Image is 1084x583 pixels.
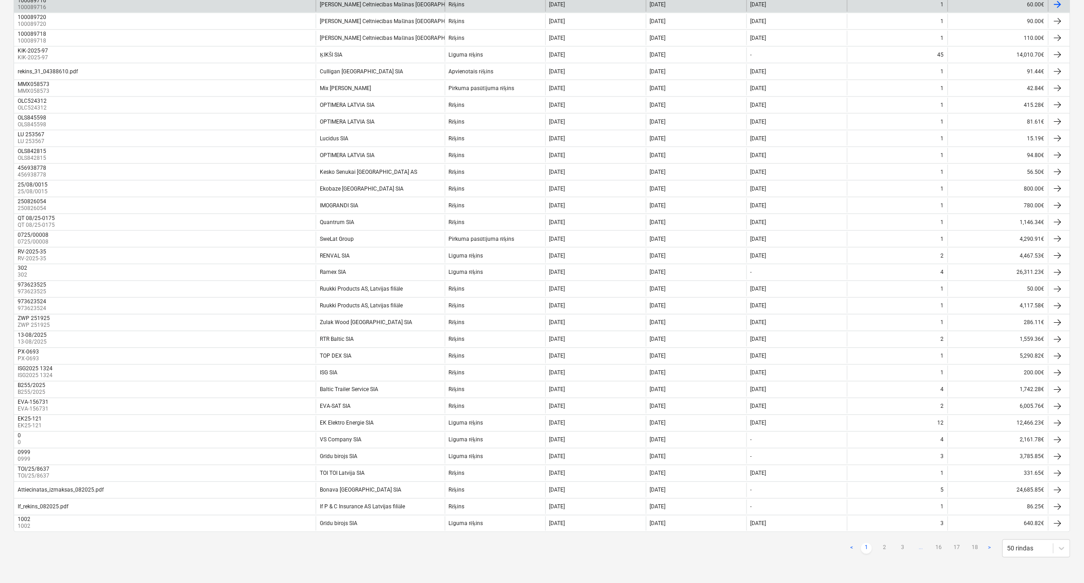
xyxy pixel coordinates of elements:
[751,186,766,192] div: [DATE]
[18,349,39,355] div: PX-0693
[449,403,464,410] div: Rēķins
[948,48,1048,62] div: 14,010.70€
[449,236,515,243] div: Pirkuma pasūtījuma rēķins
[320,52,342,58] div: ĶIKŠI SIA
[751,219,766,225] div: [DATE]
[320,135,348,142] div: Lucidus SIA
[449,269,483,276] div: Līguma rēķins
[751,454,752,460] div: -
[18,449,30,456] div: 0999
[751,387,766,393] div: [DATE]
[18,68,78,75] div: rekins_31_04388610.pdf
[18,523,32,530] p: 1002
[941,35,944,41] div: 1
[650,186,666,192] div: [DATE]
[320,437,361,443] div: VS Company SIA
[549,353,565,359] div: [DATE]
[549,202,565,209] div: [DATE]
[549,152,565,158] div: [DATE]
[449,353,464,360] div: Rēķins
[449,186,464,192] div: Rēķins
[18,416,42,422] div: EK25-121
[650,437,666,443] div: [DATE]
[320,169,417,175] div: Kesko Senukai [GEOGRAPHIC_DATA] AS
[18,389,47,397] p: B255/2025
[18,456,32,464] p: 0999
[934,543,944,554] a: Page 16
[549,1,565,8] div: [DATE]
[941,253,944,259] div: 2
[449,219,464,226] div: Rēķins
[650,236,666,242] div: [DATE]
[18,433,21,439] div: 0
[751,303,766,309] div: [DATE]
[449,303,464,310] div: Rēķins
[549,269,565,276] div: [DATE]
[650,487,666,493] div: [DATE]
[549,236,565,242] div: [DATE]
[941,119,944,125] div: 1
[18,4,48,11] p: 100089716
[18,355,41,363] p: PX-0693
[18,466,49,473] div: TOI/25/8637
[941,403,944,410] div: 2
[941,437,944,443] div: 4
[320,18,477,25] div: [PERSON_NAME] Celtniecības Mašīnas [GEOGRAPHIC_DATA] SIA
[897,543,908,554] a: Page 3
[879,543,890,554] a: Page 2
[18,98,47,104] div: OLC524312
[449,135,464,142] div: Rēķins
[948,131,1048,146] div: 15.19€
[549,68,565,75] div: [DATE]
[751,286,766,292] div: [DATE]
[751,169,766,175] div: [DATE]
[650,320,666,326] div: [DATE]
[751,236,766,242] div: [DATE]
[449,102,464,109] div: Rēķins
[549,370,565,376] div: [DATE]
[1039,540,1084,583] iframe: Chat Widget
[938,52,944,58] div: 45
[650,219,666,225] div: [DATE]
[320,202,358,209] div: IMOGRANDI SIA
[320,253,350,259] div: RENVAL SIA
[650,353,666,359] div: [DATE]
[948,64,1048,79] div: 91.44€
[948,14,1048,29] div: 90.00€
[941,303,944,309] div: 1
[941,454,944,460] div: 3
[948,165,1048,179] div: 56.50€
[18,248,46,255] div: RV-2025-35
[549,186,565,192] div: [DATE]
[941,320,944,326] div: 1
[18,148,46,154] div: OLS842815
[549,18,565,24] div: [DATE]
[941,387,944,393] div: 4
[320,470,365,477] div: TOI TOI Latvija SIA
[549,303,565,309] div: [DATE]
[948,182,1048,196] div: 800.00€
[320,336,354,343] div: RTR Baltic SIA
[751,504,752,510] div: -
[941,504,944,510] div: 1
[18,48,48,54] div: KIK-2025-97
[941,152,944,158] div: 1
[320,269,346,276] div: Ramex SIA
[18,372,54,380] p: ISG2025 1324
[941,353,944,359] div: 1
[650,202,666,209] div: [DATE]
[18,198,46,205] div: 250826054
[549,119,565,125] div: [DATE]
[948,382,1048,397] div: 1,742.28€
[320,119,375,125] div: OPTIMERA LATVIA SIA
[320,521,357,527] div: Grīdu birojs SIA
[549,102,565,108] div: [DATE]
[941,336,944,343] div: 2
[650,269,666,276] div: [DATE]
[948,282,1048,296] div: 50.00€
[320,487,401,493] div: Bonava [GEOGRAPHIC_DATA] SIA
[751,403,766,410] div: [DATE]
[650,286,666,292] div: [DATE]
[650,68,666,75] div: [DATE]
[320,102,375,108] div: OPTIMERA LATVIA SIA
